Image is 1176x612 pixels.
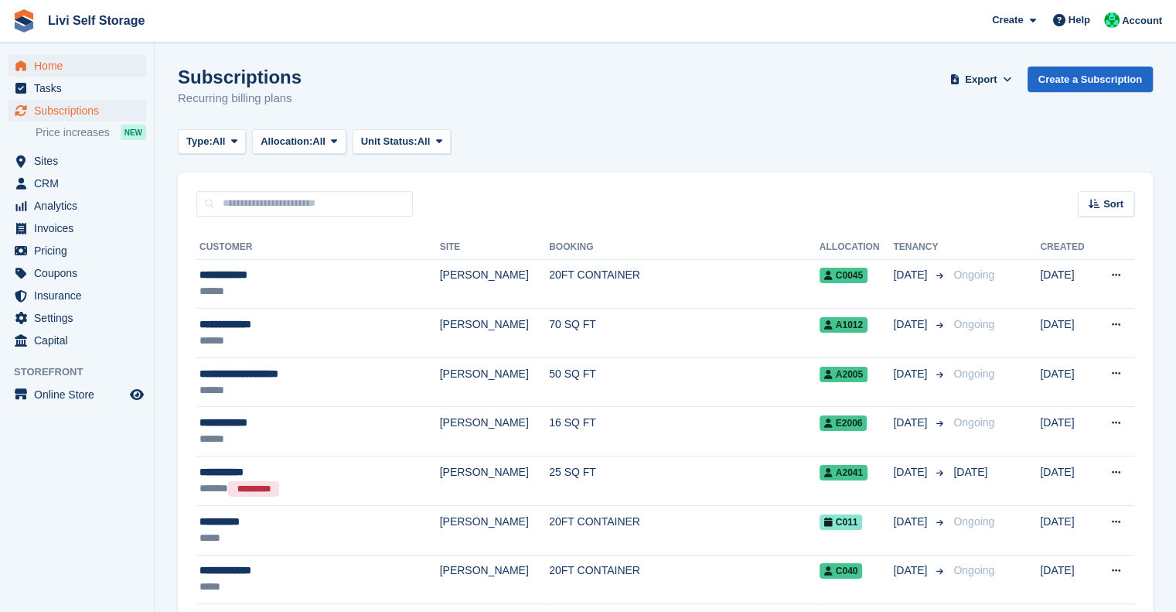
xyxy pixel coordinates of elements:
[820,317,868,333] span: A1012
[1069,12,1090,28] span: Help
[1040,357,1094,407] td: [DATE]
[549,357,820,407] td: 50 SQ FT
[34,150,127,172] span: Sites
[820,367,868,382] span: A2005
[186,134,213,149] span: Type:
[1040,309,1094,358] td: [DATE]
[14,364,154,380] span: Storefront
[820,515,863,530] span: C011
[893,235,947,260] th: Tenancy
[128,385,146,404] a: Preview store
[196,235,440,260] th: Customer
[953,268,994,281] span: Ongoing
[361,134,418,149] span: Unit Status:
[953,318,994,330] span: Ongoing
[549,309,820,358] td: 70 SQ FT
[8,100,146,121] a: menu
[36,125,110,140] span: Price increases
[34,240,127,262] span: Pricing
[893,316,930,333] span: [DATE]
[8,77,146,99] a: menu
[8,217,146,239] a: menu
[1040,235,1094,260] th: Created
[418,134,431,149] span: All
[1103,197,1123,212] span: Sort
[440,357,550,407] td: [PERSON_NAME]
[440,555,550,604] td: [PERSON_NAME]
[549,407,820,456] td: 16 SQ FT
[1040,456,1094,506] td: [DATE]
[893,464,930,480] span: [DATE]
[953,564,994,576] span: Ongoing
[8,173,146,194] a: menu
[34,384,127,405] span: Online Store
[893,514,930,530] span: [DATE]
[34,173,127,194] span: CRM
[1104,12,1120,28] img: Joe Robertson
[8,262,146,284] a: menu
[992,12,1023,28] span: Create
[820,235,894,260] th: Allocation
[1040,555,1094,604] td: [DATE]
[8,307,146,329] a: menu
[34,217,127,239] span: Invoices
[820,465,868,480] span: A2041
[1122,13,1162,29] span: Account
[8,330,146,351] a: menu
[947,67,1015,92] button: Export
[549,456,820,506] td: 25 SQ FT
[8,55,146,77] a: menu
[953,466,987,478] span: [DATE]
[312,134,326,149] span: All
[8,240,146,262] a: menu
[34,55,127,77] span: Home
[440,506,550,556] td: [PERSON_NAME]
[549,259,820,309] td: 20FT CONTAINER
[549,235,820,260] th: Booking
[893,366,930,382] span: [DATE]
[36,124,146,141] a: Price increases NEW
[440,407,550,456] td: [PERSON_NAME]
[820,268,868,283] span: C0045
[213,134,226,149] span: All
[953,416,994,429] span: Ongoing
[34,195,127,217] span: Analytics
[261,134,312,149] span: Allocation:
[893,267,930,283] span: [DATE]
[820,415,868,431] span: E2006
[8,384,146,405] a: menu
[121,125,146,140] div: NEW
[965,72,997,87] span: Export
[1040,407,1094,456] td: [DATE]
[42,8,151,33] a: Livi Self Storage
[440,235,550,260] th: Site
[440,309,550,358] td: [PERSON_NAME]
[34,307,127,329] span: Settings
[34,100,127,121] span: Subscriptions
[1028,67,1153,92] a: Create a Subscription
[34,330,127,351] span: Capital
[440,456,550,506] td: [PERSON_NAME]
[1040,259,1094,309] td: [DATE]
[12,9,36,32] img: stora-icon-8386f47178a22dfd0bd8f6a31ec36ba5ce8667c1dd55bd0f319d3a0aa187defe.svg
[178,67,302,87] h1: Subscriptions
[252,129,346,155] button: Allocation: All
[8,150,146,172] a: menu
[953,368,994,380] span: Ongoing
[1040,506,1094,556] td: [DATE]
[8,285,146,306] a: menu
[178,129,246,155] button: Type: All
[34,285,127,306] span: Insurance
[34,262,127,284] span: Coupons
[8,195,146,217] a: menu
[893,415,930,431] span: [DATE]
[953,515,994,528] span: Ongoing
[178,90,302,108] p: Recurring billing plans
[549,555,820,604] td: 20FT CONTAINER
[549,506,820,556] td: 20FT CONTAINER
[820,563,863,579] span: C040
[440,259,550,309] td: [PERSON_NAME]
[34,77,127,99] span: Tasks
[893,562,930,579] span: [DATE]
[353,129,451,155] button: Unit Status: All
